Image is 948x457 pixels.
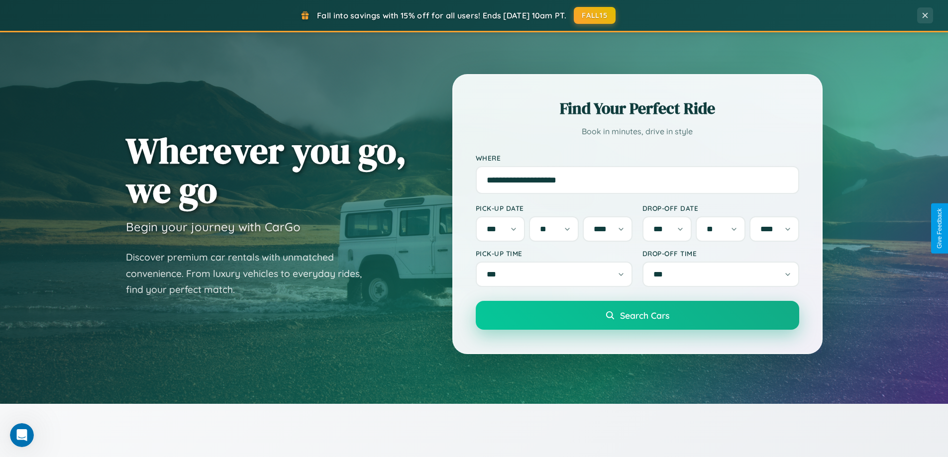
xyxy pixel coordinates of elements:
p: Discover premium car rentals with unmatched convenience. From luxury vehicles to everyday rides, ... [126,249,375,298]
label: Drop-off Time [642,249,799,258]
iframe: Intercom live chat [10,423,34,447]
span: Fall into savings with 15% off for all users! Ends [DATE] 10am PT. [317,10,566,20]
h3: Begin your journey with CarGo [126,219,301,234]
label: Pick-up Time [476,249,632,258]
h1: Wherever you go, we go [126,131,407,209]
button: Search Cars [476,301,799,330]
div: Give Feedback [936,208,943,249]
p: Book in minutes, drive in style [476,124,799,139]
button: FALL15 [574,7,616,24]
h2: Find Your Perfect Ride [476,97,799,119]
label: Pick-up Date [476,204,632,212]
label: Where [476,154,799,162]
span: Search Cars [620,310,669,321]
label: Drop-off Date [642,204,799,212]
